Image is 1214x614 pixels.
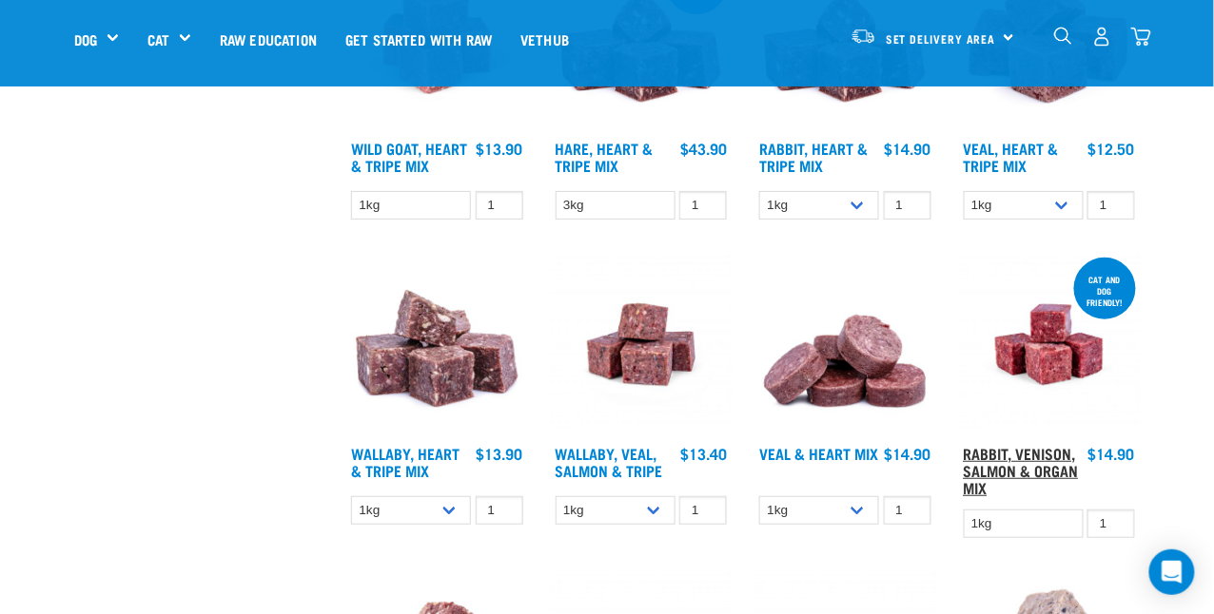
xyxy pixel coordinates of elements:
[351,144,467,169] a: Wild Goat, Heart & Tripe Mix
[886,35,996,42] span: Set Delivery Area
[759,144,868,169] a: Rabbit, Heart & Tripe Mix
[351,449,460,474] a: Wallaby, Heart & Tripe Mix
[206,1,331,77] a: Raw Education
[476,191,523,221] input: 1
[885,140,931,157] div: $14.90
[679,191,727,221] input: 1
[884,496,931,526] input: 1
[1074,265,1136,317] div: Cat and dog friendly!
[1092,27,1112,47] img: user.png
[1087,191,1135,221] input: 1
[680,445,727,462] div: $13.40
[147,29,169,50] a: Cat
[477,445,523,462] div: $13.90
[556,144,654,169] a: Hare, Heart & Tripe Mix
[551,254,733,435] img: Wallaby Veal Salmon Tripe 1642
[1131,27,1151,47] img: home-icon@2x.png
[679,496,727,526] input: 1
[1087,509,1135,539] input: 1
[964,449,1079,491] a: Rabbit, Venison, Salmon & Organ Mix
[556,449,663,474] a: Wallaby, Veal, Salmon & Tripe
[851,28,876,45] img: van-moving.png
[331,1,506,77] a: Get started with Raw
[477,140,523,157] div: $13.90
[754,254,936,435] img: 1152 Veal Heart Medallions 01
[680,140,727,157] div: $43.90
[1054,27,1072,45] img: home-icon-1@2x.png
[476,496,523,526] input: 1
[959,254,1141,435] img: Rabbit Venison Salmon Organ 1688
[1088,140,1135,157] div: $12.50
[346,254,528,435] img: 1174 Wallaby Heart Tripe Mix 01
[1088,445,1135,462] div: $14.90
[885,445,931,462] div: $14.90
[506,1,583,77] a: Vethub
[74,29,97,50] a: Dog
[884,191,931,221] input: 1
[1149,549,1195,595] div: Open Intercom Messenger
[759,449,878,457] a: Veal & Heart Mix
[964,144,1059,169] a: Veal, Heart & Tripe Mix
